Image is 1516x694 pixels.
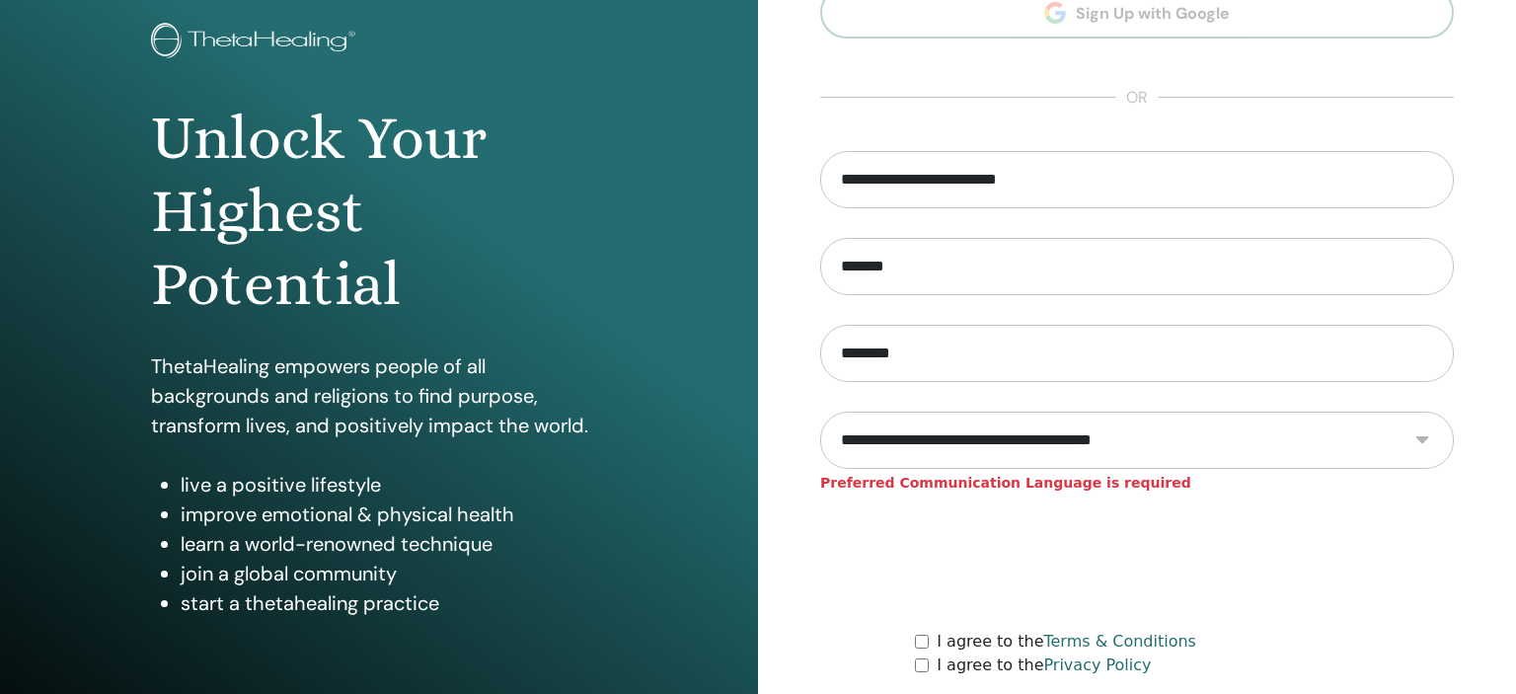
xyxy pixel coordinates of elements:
[151,102,607,322] h1: Unlock Your Highest Potential
[937,630,1196,654] label: I agree to the
[181,500,607,529] li: improve emotional & physical health
[987,523,1287,600] iframe: reCAPTCHA
[181,470,607,500] li: live a positive lifestyle
[1043,655,1151,674] a: Privacy Policy
[937,654,1151,677] label: I agree to the
[1043,632,1195,651] a: Terms & Conditions
[181,588,607,618] li: start a thetahealing practice
[1116,86,1158,110] span: or
[181,529,607,559] li: learn a world-renowned technique
[151,351,607,440] p: ThetaHealing empowers people of all backgrounds and religions to find purpose, transform lives, a...
[820,475,1191,491] strong: Preferred Communication Language is required
[181,559,607,588] li: join a global community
